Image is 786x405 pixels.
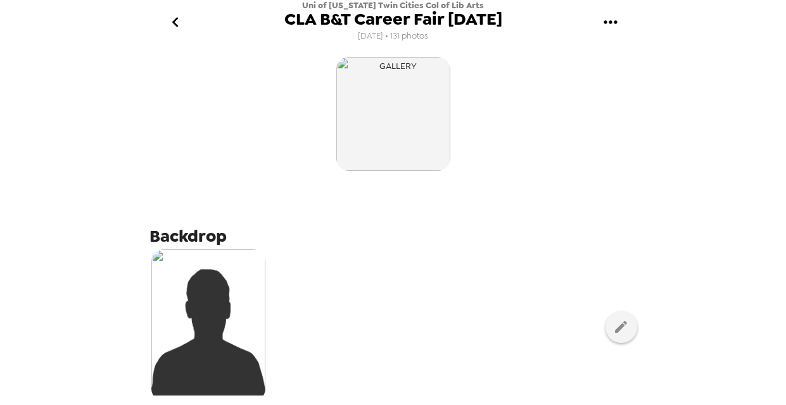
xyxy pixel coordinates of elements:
[284,11,502,28] span: CLA B&T Career Fair [DATE]
[336,57,450,171] img: gallery
[358,28,428,45] span: [DATE] • 131 photos
[149,225,227,247] span: Backdrop
[151,249,265,401] img: silhouette
[590,2,631,43] button: gallery menu
[155,2,196,43] button: go back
